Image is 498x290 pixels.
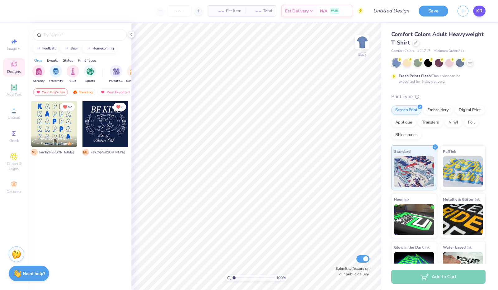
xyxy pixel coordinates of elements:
[443,204,483,235] img: Metallic & Glitter Ink
[423,105,453,115] div: Embroidery
[109,65,123,83] div: filter for Parent's Weekend
[443,252,483,283] img: Water based Ink
[49,65,63,83] div: filter for Fraternity
[113,68,120,75] img: Parent's Weekend Image
[358,52,366,57] div: Back
[443,196,480,203] span: Metallic & Glitter Ink
[443,156,483,187] img: Puff Ink
[443,148,456,155] span: Puff Ink
[91,150,125,155] span: Fav by [PERSON_NAME]
[394,148,411,155] span: Standard
[84,65,96,83] div: filter for Sports
[473,6,486,16] a: KR
[32,65,45,83] div: filter for Sorority
[63,58,73,63] div: Styles
[212,8,224,14] span: – –
[368,5,414,17] input: Untitled Design
[7,92,21,97] span: Add Text
[70,47,78,50] div: bear
[394,196,409,203] span: Neon Ink
[464,118,479,127] div: Foil
[126,65,140,83] button: filter button
[78,58,96,63] div: Print Types
[31,149,38,156] span: M L
[34,58,42,63] div: Orgs
[49,65,63,83] button: filter button
[130,68,137,75] img: Game Day Image
[356,36,369,49] img: Back
[443,244,472,250] span: Water based Ink
[391,105,421,115] div: Screen Print
[226,8,241,14] span: Per Item
[7,69,21,74] span: Designs
[41,137,67,141] span: [PERSON_NAME]
[8,115,20,120] span: Upload
[73,90,78,94] img: trending.gif
[399,73,475,84] div: This color can be expedited for 5 day delivery.
[67,65,79,83] button: filter button
[97,88,133,96] div: Most Favorited
[285,8,309,14] span: Est. Delivery
[69,79,76,83] span: Club
[109,79,123,83] span: Parent's Weekend
[331,9,338,13] span: FREE
[332,266,369,277] label: Submit to feature on our public gallery.
[455,105,485,115] div: Digital Print
[167,5,191,16] input: – –
[52,68,59,75] img: Fraternity Image
[87,68,94,75] img: Sports Image
[419,6,448,16] button: Save
[434,49,465,54] span: Minimum Order: 24 +
[47,58,58,63] div: Events
[391,130,421,140] div: Rhinestones
[445,118,462,127] div: Vinyl
[41,141,75,146] span: Kappa Kappa Gamma, [GEOGRAPHIC_DATA]
[84,65,96,83] button: filter button
[67,65,79,83] div: filter for Club
[36,47,41,50] img: trend_line.gif
[43,32,123,38] input: Try "Alpha"
[417,49,430,54] span: # C1717
[418,118,443,127] div: Transfers
[391,118,416,127] div: Applique
[69,68,76,75] img: Club Image
[61,44,81,53] button: bear
[70,88,96,96] div: Trending
[33,44,59,53] button: football
[33,88,68,96] div: Your Org's Fav
[42,47,56,50] div: football
[476,7,482,15] span: KR
[276,275,286,281] span: 100 %
[3,161,25,171] span: Clipart & logos
[32,65,45,83] button: filter button
[9,138,19,143] span: Greek
[64,47,69,50] img: trend_line.gif
[49,79,63,83] span: Fraternity
[109,65,123,83] button: filter button
[394,156,434,187] img: Standard
[399,73,432,78] strong: Fresh Prints Flash:
[391,93,486,100] div: Print Type
[23,271,45,277] strong: Need help?
[394,244,430,250] span: Glow in the Dark Ink
[263,8,272,14] span: Total
[126,65,140,83] div: filter for Game Day
[33,79,45,83] span: Sorority
[86,47,91,50] img: trend_line.gif
[100,90,105,94] img: most_fav.gif
[82,149,89,156] span: M L
[394,204,434,235] img: Neon Ink
[40,150,74,155] span: Fav by [PERSON_NAME]
[391,30,484,46] span: Comfort Colors Adult Heavyweight T-Shirt
[391,49,414,54] span: Comfort Colors
[85,79,95,83] span: Sports
[83,44,117,53] button: homecoming
[36,90,41,94] img: most_fav.gif
[7,46,21,51] span: Image AI
[7,189,21,194] span: Decorate
[92,47,114,50] div: homecoming
[249,8,261,14] span: – –
[126,79,140,83] span: Game Day
[394,252,434,283] img: Glow in the Dark Ink
[320,8,327,14] span: N/A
